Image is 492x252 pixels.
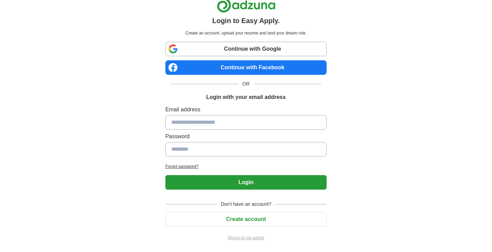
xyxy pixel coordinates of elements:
label: Password [165,132,327,141]
a: Continue with Google [165,42,327,56]
label: Email address [165,105,327,114]
button: Create account [165,212,327,226]
span: Don't have an account? [216,201,276,208]
button: Login [165,175,327,190]
h1: Login with your email address [206,93,286,101]
span: OR [238,80,254,88]
p: Create an account, upload your resume and land your dream role. [167,30,325,36]
a: Forgot password? [165,163,327,170]
h1: Login to Easy Apply. [212,16,280,26]
a: Create account [165,216,327,222]
a: Return to job advert [165,235,327,241]
a: Continue with Facebook [165,60,327,75]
